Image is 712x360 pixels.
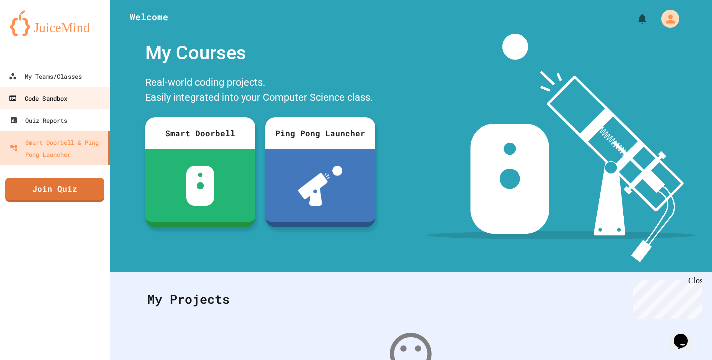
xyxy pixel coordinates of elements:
div: Quiz Reports [10,114,67,126]
div: My Teams/Classes [9,70,82,83]
div: Smart Doorbell [145,117,255,149]
div: My Projects [137,280,684,319]
iframe: chat widget [629,276,702,319]
div: Real-world coding projects. Easily integrated into your Computer Science class. [140,72,380,110]
div: My Courses [140,34,380,72]
div: Ping Pong Launcher [265,117,375,149]
div: Chat with us now!Close [4,4,69,64]
img: ppl-with-ball.png [298,166,343,206]
img: banner-image-my-projects.png [427,34,695,262]
img: sdb-white.svg [186,166,215,206]
iframe: chat widget [670,320,702,350]
img: logo-orange.svg [10,10,100,36]
a: Join Quiz [5,178,104,202]
div: Smart Doorbell & Ping Pong Launcher [10,136,104,160]
div: Code Sandbox [9,92,68,105]
div: My Account [651,7,682,30]
div: My Notifications [618,10,651,27]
